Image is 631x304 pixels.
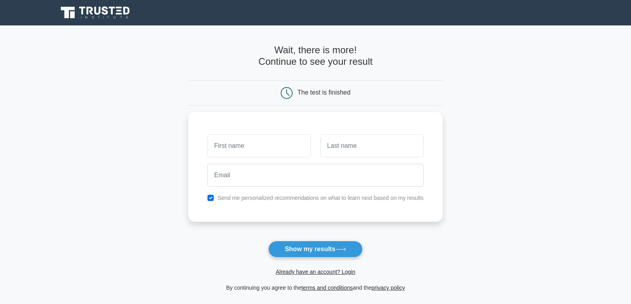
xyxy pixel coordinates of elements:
a: privacy policy [371,285,405,291]
div: By continuing you agree to the and the [184,283,447,292]
input: Email [207,164,424,187]
input: First name [207,134,311,157]
a: Already have an account? Login [275,269,355,275]
input: Last name [320,134,424,157]
h4: Wait, there is more! Continue to see your result [188,45,443,68]
label: Send me personalized recommendations on what to learn next based on my results [217,195,424,201]
div: The test is finished [297,89,350,96]
button: Show my results [268,241,362,258]
a: terms and conditions [301,285,353,291]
